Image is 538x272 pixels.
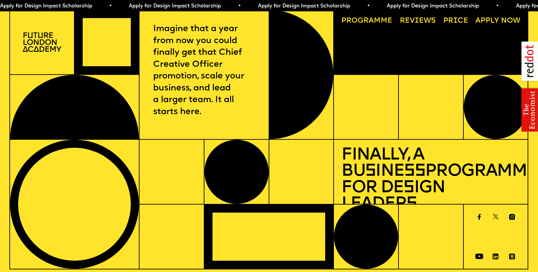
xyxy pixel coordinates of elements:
span: • [367,4,370,9]
span: A [475,17,481,25]
span: • [238,4,241,9]
span: • [109,4,112,9]
p: Imagine that a year from now you could finally get that Chief Creative Officer promotion, scale y... [153,23,255,118]
span: s [365,163,375,180]
span: s [406,195,417,213]
span: s [403,179,414,196]
span: • [496,4,499,9]
h1: Finally, a Bu ine Programme for De ign Leader [341,147,520,213]
span: a [369,17,374,25]
a: Reviews [396,14,439,29]
span: ss [404,163,425,180]
a: Price [439,14,472,29]
a: Programme [338,14,396,29]
a: Apply now [472,14,524,29]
